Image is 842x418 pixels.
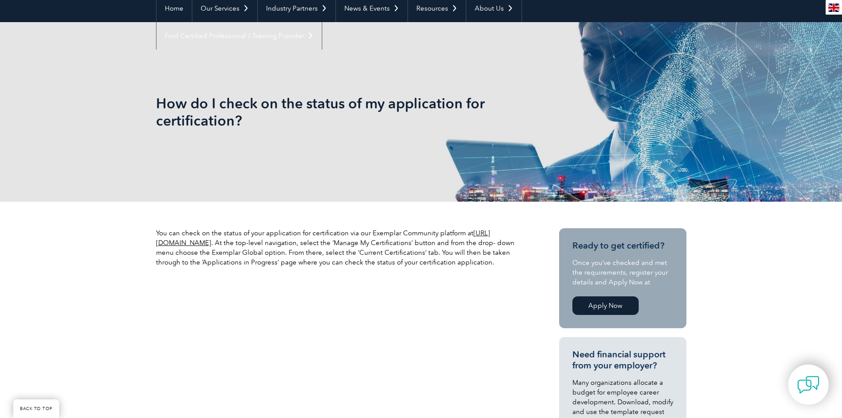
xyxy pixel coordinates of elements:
[828,4,839,12] img: en
[572,240,673,251] h3: Ready to get certified?
[156,22,322,50] a: Find Certified Professional / Training Provider
[572,296,639,315] a: Apply Now
[572,258,673,287] p: Once you’ve checked and met the requirements, register your details and Apply Now at
[572,349,673,371] h3: Need financial support from your employer?
[156,95,495,129] h1: How do I check on the status of my application for certification?
[13,399,59,418] a: BACK TO TOP
[797,374,819,396] img: contact-chat.png
[156,228,527,267] p: You can check on the status of your application for certification via our Exemplar Community plat...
